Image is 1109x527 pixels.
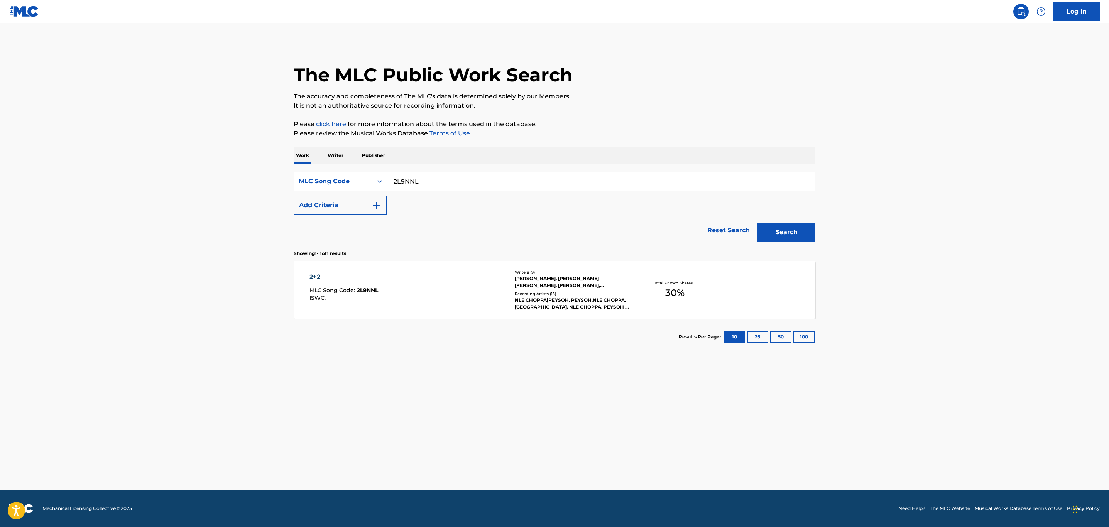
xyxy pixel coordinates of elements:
[428,130,470,137] a: Terms of Use
[975,505,1062,512] a: Musical Works Database Terms of Use
[654,280,695,286] p: Total Known Shares:
[309,294,328,301] span: ISWC :
[724,331,745,343] button: 10
[515,291,631,297] div: Recording Artists ( 15 )
[294,92,815,101] p: The accuracy and completeness of The MLC's data is determined solely by our Members.
[665,286,685,300] span: 30 %
[309,272,378,282] div: 2+2
[1067,505,1100,512] a: Privacy Policy
[898,505,925,512] a: Need Help?
[1070,490,1109,527] iframe: Chat Widget
[1073,498,1077,521] div: Drag
[294,101,815,110] p: It is not an authoritative source for recording information.
[360,147,387,164] p: Publisher
[309,287,357,294] span: MLC Song Code :
[679,333,723,340] p: Results Per Page:
[294,261,815,319] a: 2+2MLC Song Code:2L9NNLISWC:Writers (9)[PERSON_NAME], [PERSON_NAME] [PERSON_NAME], [PERSON_NAME],...
[703,222,754,239] a: Reset Search
[294,172,815,246] form: Search Form
[9,6,39,17] img: MLC Logo
[747,331,768,343] button: 25
[515,269,631,275] div: Writers ( 9 )
[1036,7,1046,16] img: help
[42,505,132,512] span: Mechanical Licensing Collective © 2025
[325,147,346,164] p: Writer
[515,297,631,311] div: NLE CHOPPA|PEYSOH, PEYSOH,NLE CHOPPA, [GEOGRAPHIC_DATA], NLE CHOPPA, PEYSOH & NLE [PERSON_NAME], ...
[316,120,346,128] a: click here
[294,147,311,164] p: Work
[357,287,378,294] span: 2L9NNL
[770,331,791,343] button: 50
[1033,4,1049,19] div: Help
[1013,4,1029,19] a: Public Search
[299,177,368,186] div: MLC Song Code
[294,196,387,215] button: Add Criteria
[515,275,631,289] div: [PERSON_NAME], [PERSON_NAME] [PERSON_NAME], [PERSON_NAME], [PERSON_NAME] [PERSON_NAME], [PERSON_N...
[294,129,815,138] p: Please review the Musical Works Database
[372,201,381,210] img: 9d2ae6d4665cec9f34b9.svg
[757,223,815,242] button: Search
[793,331,815,343] button: 100
[294,120,815,129] p: Please for more information about the terms used in the database.
[294,250,346,257] p: Showing 1 - 1 of 1 results
[1016,7,1026,16] img: search
[1053,2,1100,21] a: Log In
[9,504,33,513] img: logo
[930,505,970,512] a: The MLC Website
[294,63,573,86] h1: The MLC Public Work Search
